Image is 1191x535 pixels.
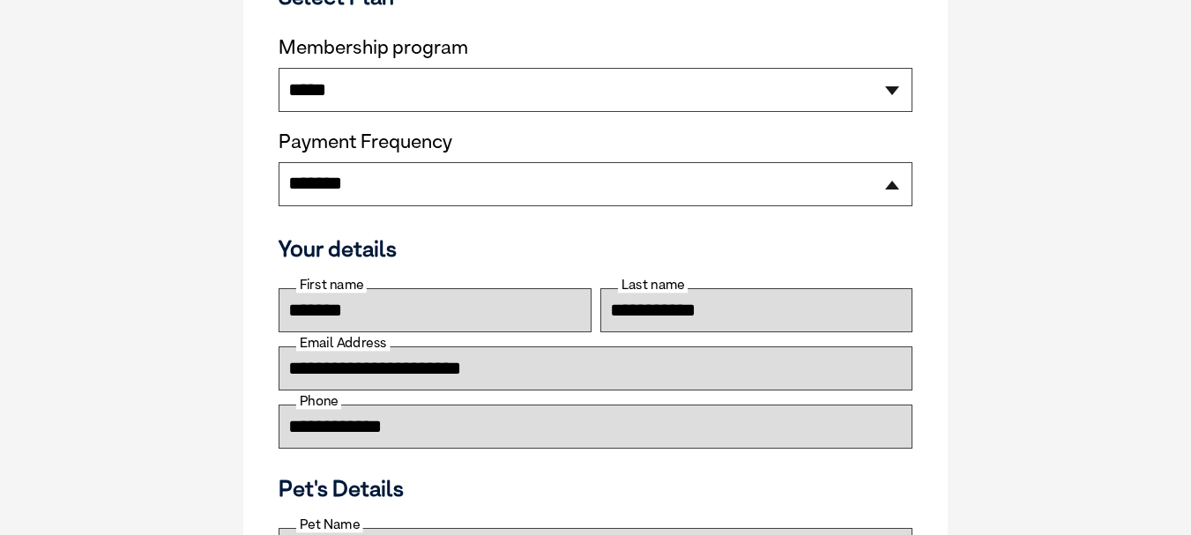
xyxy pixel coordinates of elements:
[279,36,912,59] label: Membership program
[296,335,390,351] label: Email Address
[279,130,452,153] label: Payment Frequency
[279,235,912,262] h3: Your details
[618,277,688,293] label: Last name
[296,393,341,409] label: Phone
[296,277,367,293] label: First name
[272,475,919,502] h3: Pet's Details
